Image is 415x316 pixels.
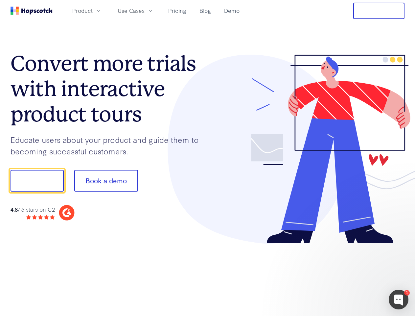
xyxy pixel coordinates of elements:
button: Free Trial [353,3,404,19]
span: Product [72,7,93,15]
span: Use Cases [118,7,145,15]
div: / 5 stars on G2 [11,205,55,214]
p: Educate users about your product and guide them to becoming successful customers. [11,134,208,157]
a: Blog [197,5,214,16]
button: Show me! [11,170,64,192]
button: Book a demo [74,170,138,192]
a: Demo [221,5,242,16]
h1: Convert more trials with interactive product tours [11,51,208,127]
a: Home [11,7,53,15]
button: Product [68,5,106,16]
strong: 4.8 [11,205,18,213]
div: 1 [404,290,410,296]
button: Use Cases [114,5,158,16]
a: Pricing [166,5,189,16]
